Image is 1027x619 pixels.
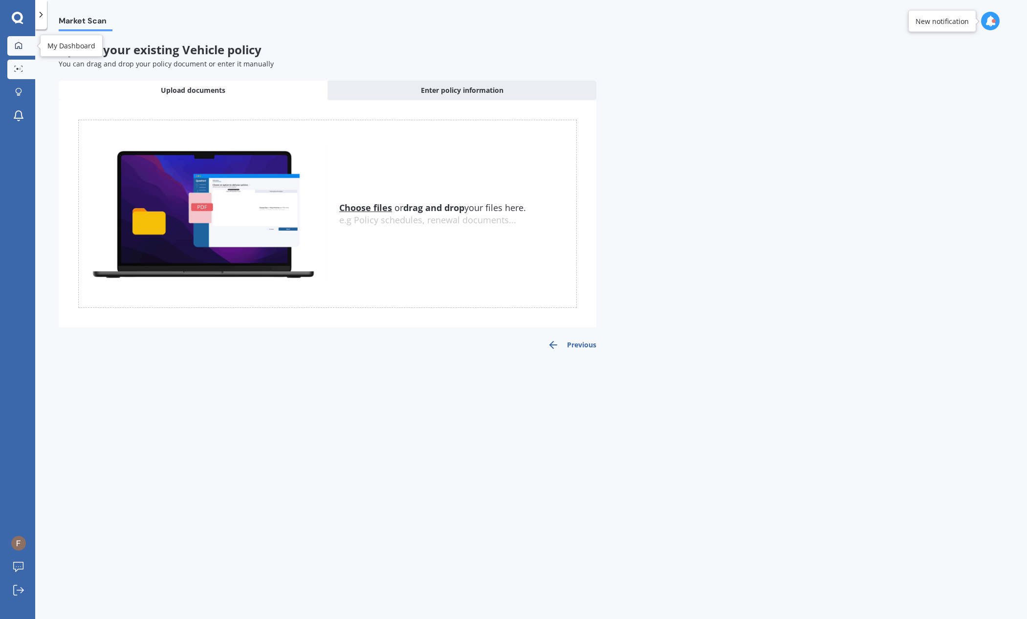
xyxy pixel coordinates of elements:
span: Upload documents [161,85,225,95]
b: drag and drop [403,202,464,213]
span: You can drag and drop your policy document or enter it manually [59,59,274,68]
span: or your files here. [339,202,526,213]
button: Previous [547,339,596,351]
img: upload.de96410c8ce839c3fdd5.gif [79,145,328,282]
span: Upload your existing Vehicle policy [59,42,262,58]
span: Market Scan [59,16,112,29]
div: My Dashboard [47,41,95,51]
div: e.g Policy schedules, renewal documents... [339,215,576,226]
div: New notification [916,16,969,26]
img: ACg8ocInnDspEHup-DUbg4-W_uHzg59eV0VJ9mIL0jnaqCHqhItSP8Q=s96-c [11,536,26,551]
span: Enter policy information [421,85,503,95]
u: Choose files [339,202,392,213]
